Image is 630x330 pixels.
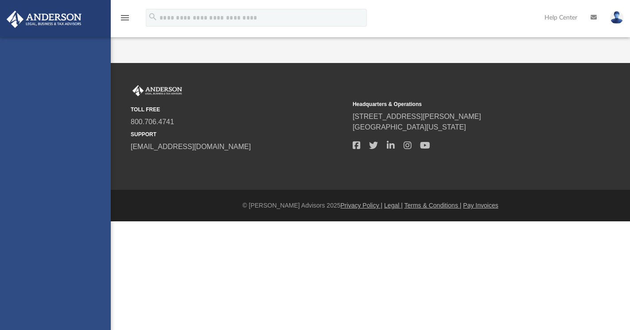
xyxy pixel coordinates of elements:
a: Pay Invoices [463,202,498,209]
a: [GEOGRAPHIC_DATA][US_STATE] [353,123,466,131]
a: Privacy Policy | [341,202,383,209]
a: Terms & Conditions | [404,202,462,209]
small: TOLL FREE [131,106,346,114]
a: 800.706.4741 [131,118,174,126]
i: menu [120,12,130,23]
small: SUPPORT [131,130,346,138]
small: Headquarters & Operations [353,100,568,108]
i: search [148,12,158,22]
a: [STREET_ADDRESS][PERSON_NAME] [353,113,481,120]
a: menu [120,17,130,23]
a: [EMAIL_ADDRESS][DOMAIN_NAME] [131,143,251,150]
img: Anderson Advisors Platinum Portal [4,11,84,28]
img: User Pic [610,11,623,24]
div: © [PERSON_NAME] Advisors 2025 [111,201,630,210]
img: Anderson Advisors Platinum Portal [131,85,184,97]
a: Legal | [384,202,403,209]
